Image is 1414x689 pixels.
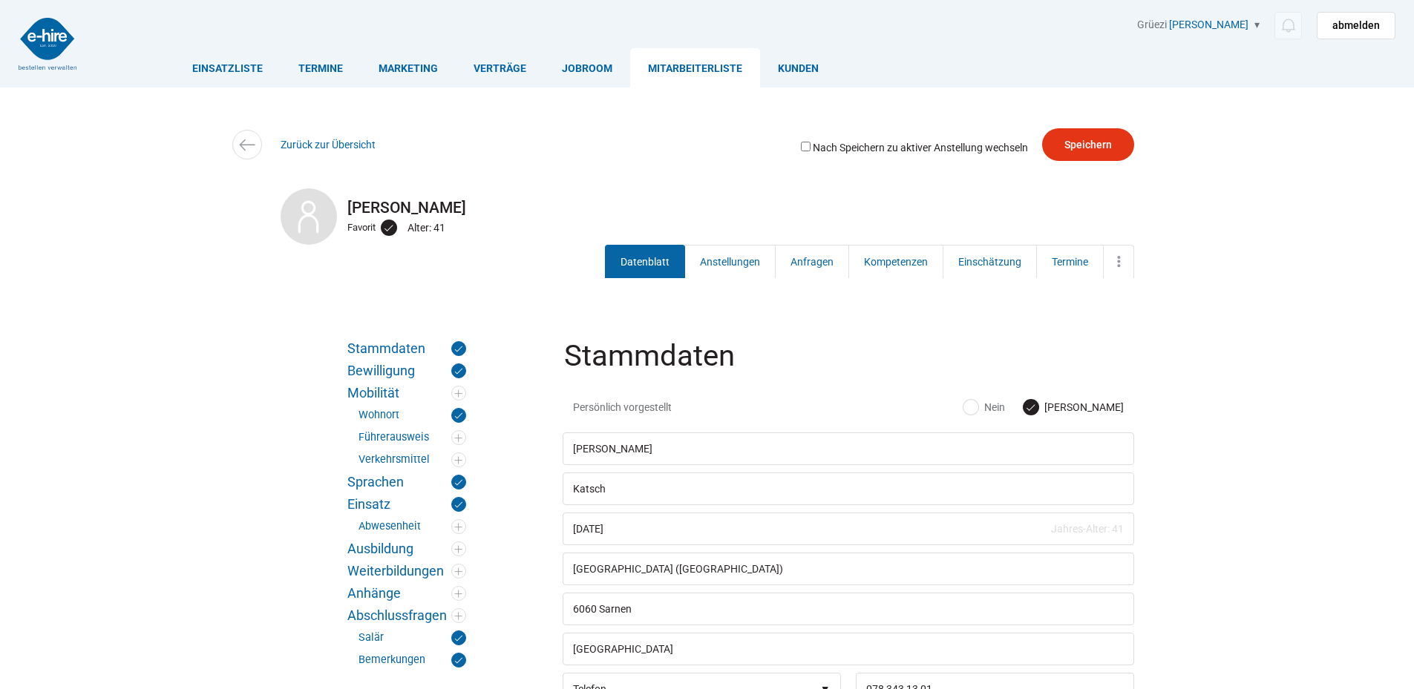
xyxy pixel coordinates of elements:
[347,564,466,578] a: Weiterbildungen
[281,199,1134,217] h2: [PERSON_NAME]
[563,553,1134,585] input: Strasse / CO. Adresse
[1137,19,1395,39] div: Grüezi
[848,245,943,278] a: Kompetenzen
[1279,16,1297,35] img: icon-notification.svg
[347,586,466,601] a: Anhänge
[347,363,466,378] a: Bewilligung
[359,408,466,423] a: Wohnort
[544,48,630,88] a: Jobroom
[605,245,685,278] a: Datenblatt
[281,48,361,88] a: Termine
[347,541,466,556] a: Ausbildung
[1317,12,1395,39] a: abmelden
[630,48,760,88] a: Mitarbeiterliste
[407,218,449,237] div: Alter: 41
[1024,400,1124,415] label: [PERSON_NAME]
[573,400,755,415] span: Persönlich vorgestellt
[19,18,76,70] img: logo2.png
[1036,245,1104,278] a: Termine
[801,142,811,151] input: Nach Speichern zu aktiver Anstellung wechseln
[563,593,1134,625] input: PLZ/Ort
[174,48,281,88] a: Einsatzliste
[347,386,466,400] a: Mobilität
[775,245,849,278] a: Anfragen
[236,134,258,156] img: icon-arrow-left.svg
[359,630,466,645] a: Salär
[563,512,1134,545] input: Geburtsdatum
[760,48,837,88] a: Kunden
[943,245,1037,278] a: Einschätzung
[359,519,466,534] a: Abwesenheit
[347,608,466,623] a: Abschlussfragen
[359,430,466,445] a: Führerausweis
[1169,19,1248,30] a: [PERSON_NAME]
[563,633,1134,665] input: Land
[1042,128,1134,161] input: Speichern
[684,245,776,278] a: Anstellungen
[563,432,1134,465] input: Vorname
[347,475,466,489] a: Sprachen
[963,400,1005,415] label: Nein
[347,341,466,356] a: Stammdaten
[563,472,1134,505] input: Nachname
[359,653,466,667] a: Bemerkungen
[361,48,456,88] a: Marketing
[798,139,1028,154] label: Nach Speichern zu aktiver Anstellung wechseln
[456,48,544,88] a: Verträge
[347,497,466,512] a: Einsatz
[359,452,466,467] a: Verkehrsmittel
[563,341,1137,389] legend: Stammdaten
[281,139,376,151] a: Zurück zur Übersicht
